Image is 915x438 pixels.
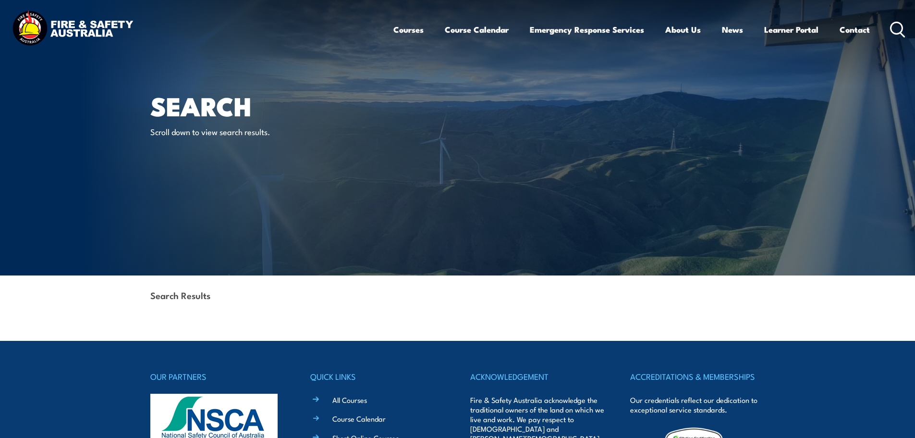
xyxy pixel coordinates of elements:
[630,395,765,414] p: Our credentials reflect our dedication to exceptional service standards.
[332,413,386,424] a: Course Calendar
[150,126,326,137] p: Scroll down to view search results.
[470,370,605,383] h4: ACKNOWLEDGEMENT
[332,395,367,405] a: All Courses
[393,17,424,42] a: Courses
[445,17,509,42] a: Course Calendar
[150,288,210,301] strong: Search Results
[840,17,870,42] a: Contact
[530,17,644,42] a: Emergency Response Services
[630,370,765,383] h4: ACCREDITATIONS & MEMBERSHIPS
[665,17,701,42] a: About Us
[764,17,818,42] a: Learner Portal
[310,370,445,383] h4: QUICK LINKS
[150,370,285,383] h4: OUR PARTNERS
[150,94,388,117] h1: Search
[722,17,743,42] a: News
